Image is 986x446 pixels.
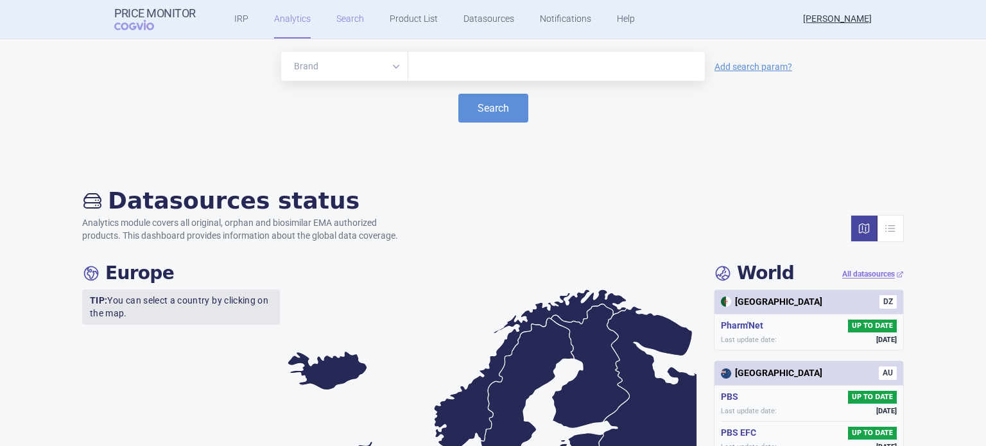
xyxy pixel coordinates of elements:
h5: PBS [721,391,743,404]
h5: Pharm'Net [721,320,768,332]
img: Australia [721,368,731,379]
span: AU [879,366,897,380]
a: Add search param? [714,62,792,71]
a: All datasources [842,269,904,280]
button: Search [458,94,528,123]
h5: PBS EFC [721,427,761,440]
span: DZ [879,295,897,309]
strong: TIP: [90,295,107,305]
p: You can select a country by clicking on the map. [82,289,280,325]
img: Algeria [721,296,731,307]
span: COGVIO [114,20,172,30]
h4: World [714,262,794,284]
strong: Price Monitor [114,7,196,20]
div: [GEOGRAPHIC_DATA] [721,367,822,380]
span: UP TO DATE [848,391,897,404]
span: Last update date: [721,335,777,345]
a: Price MonitorCOGVIO [114,7,196,31]
p: Analytics module covers all original, orphan and biosimilar EMA authorized products. This dashboa... [82,217,411,242]
h4: Europe [82,262,174,284]
span: UP TO DATE [848,320,897,332]
span: [DATE] [876,335,897,345]
div: [GEOGRAPHIC_DATA] [721,296,822,309]
span: [DATE] [876,406,897,416]
span: UP TO DATE [848,427,897,440]
span: Last update date: [721,406,777,416]
h2: Datasources status [82,187,411,214]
